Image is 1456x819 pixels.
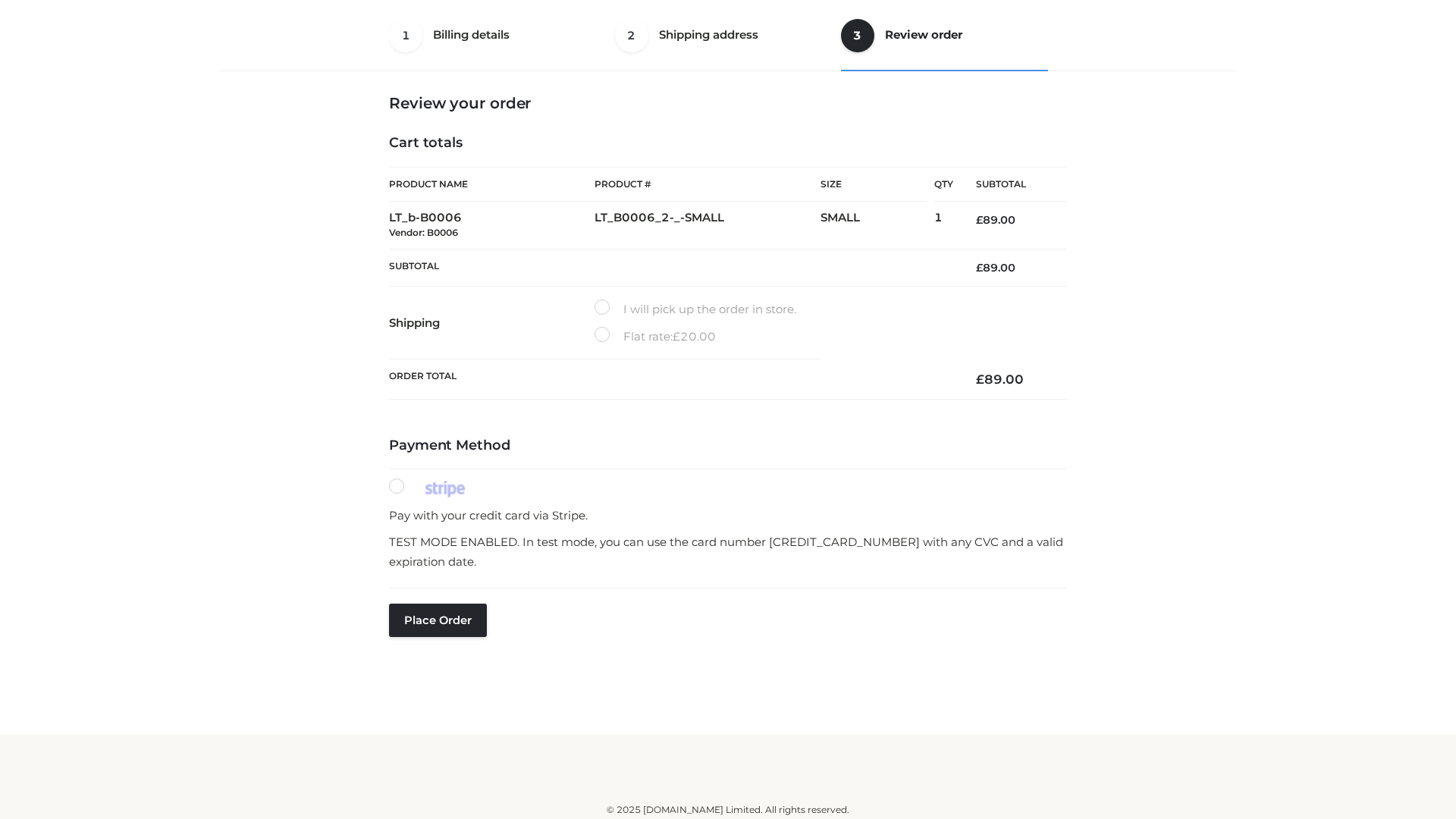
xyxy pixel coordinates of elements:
th: Qty [934,167,953,202]
th: Order Total [389,359,953,400]
td: 1 [934,202,953,249]
div: © 2025 [DOMAIN_NAME] Limited. All rights reserved. [225,802,1231,817]
td: LT_b-B0006 [389,202,595,249]
p: Pay with your credit card via Stripe. [389,506,1067,526]
th: Size [821,168,927,202]
td: SMALL [821,202,934,249]
bdi: 89.00 [976,261,1015,275]
th: Shipping [389,287,595,359]
span: £ [976,261,983,275]
span: £ [976,372,984,387]
label: Flat rate: [595,327,716,347]
p: TEST MODE ENABLED. In test mode, you can use the card number [CREDIT_CARD_NUMBER] with any CVC an... [389,532,1067,571]
bdi: 89.00 [976,372,1024,387]
th: Subtotal [953,168,1067,202]
small: Vendor: B0006 [389,227,458,238]
span: £ [976,213,983,227]
h3: Review your order [389,94,1067,112]
bdi: 89.00 [976,213,1015,227]
span: £ [673,329,680,344]
button: Place order [389,604,487,637]
label: I will pick up the order in store. [595,300,796,319]
td: LT_B0006_2-_-SMALL [595,202,821,249]
th: Product # [595,167,821,202]
h4: Payment Method [389,438,1067,454]
bdi: 20.00 [673,329,716,344]
h4: Cart totals [389,135,1067,152]
th: Subtotal [389,249,953,286]
th: Product Name [389,167,595,202]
